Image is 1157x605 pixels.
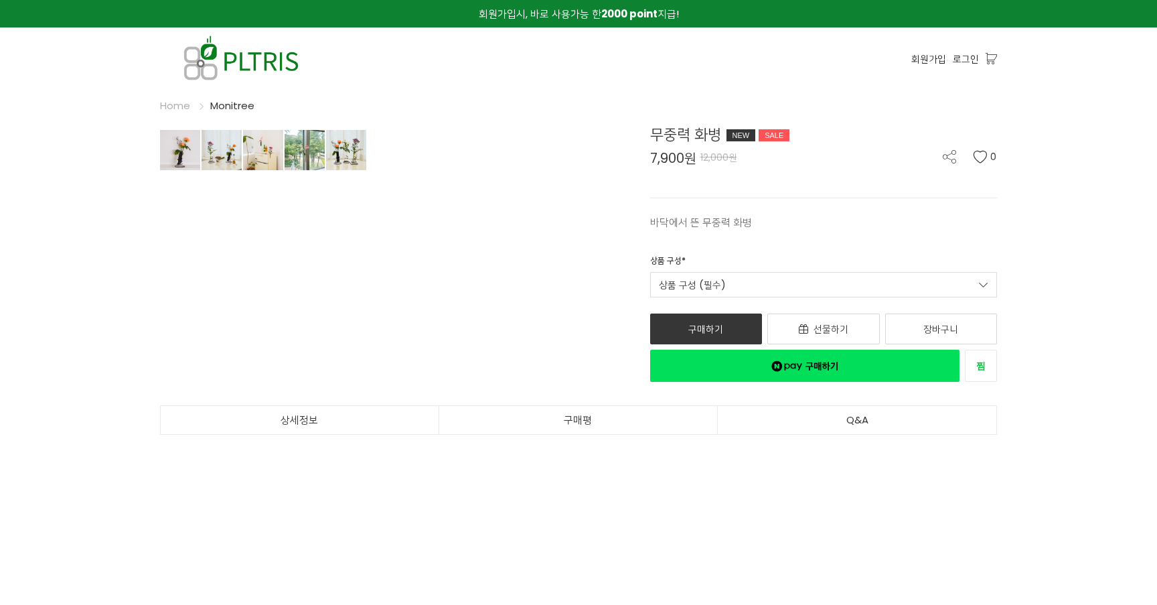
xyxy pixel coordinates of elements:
a: Q&A [718,406,996,434]
span: 회원가입시, 바로 사용가능 한 지급! [479,7,679,21]
a: 상품 구성 (필수) [650,272,998,297]
span: 선물하기 [814,322,848,336]
div: 상품 구성 [650,255,686,272]
a: 상세정보 [161,406,439,434]
span: 12,000원 [700,151,737,164]
button: 0 [973,150,997,163]
p: 바닥에서 뜬 무중력 화병 [650,214,998,230]
span: 0 [990,150,997,163]
div: SALE [759,129,789,141]
a: 구매평 [439,406,718,434]
a: 구매하기 [650,314,763,344]
span: 7,900원 [650,151,696,165]
strong: 2000 point [601,7,658,21]
a: 로그인 [953,52,979,66]
a: 새창 [650,350,960,382]
div: NEW [726,129,756,141]
a: 회원가입 [911,52,946,66]
a: 새창 [965,350,997,382]
a: 장바구니 [885,314,998,344]
div: 무중력 화병 [650,123,998,145]
a: 선물하기 [767,314,880,344]
a: Home [160,98,190,113]
a: Monitree [210,98,254,113]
